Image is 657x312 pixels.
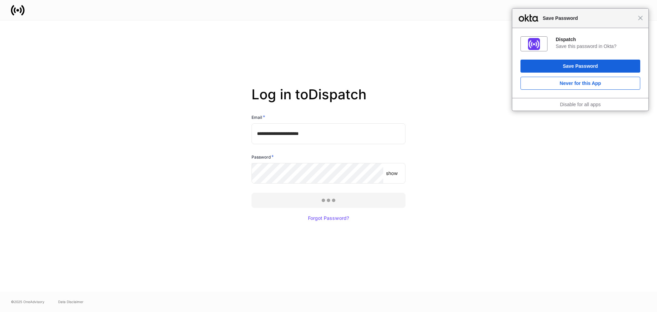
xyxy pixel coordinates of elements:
div: Dispatch [556,36,640,42]
span: Save Password [539,14,638,22]
span: Close [638,15,643,21]
button: Save Password [520,60,640,73]
img: AAAABklEQVQDAMWBnzTAa2aNAAAAAElFTkSuQmCC [528,38,540,50]
div: Save this password in Okta? [556,43,640,49]
button: Never for this App [520,77,640,90]
a: Disable for all apps [560,102,601,107]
